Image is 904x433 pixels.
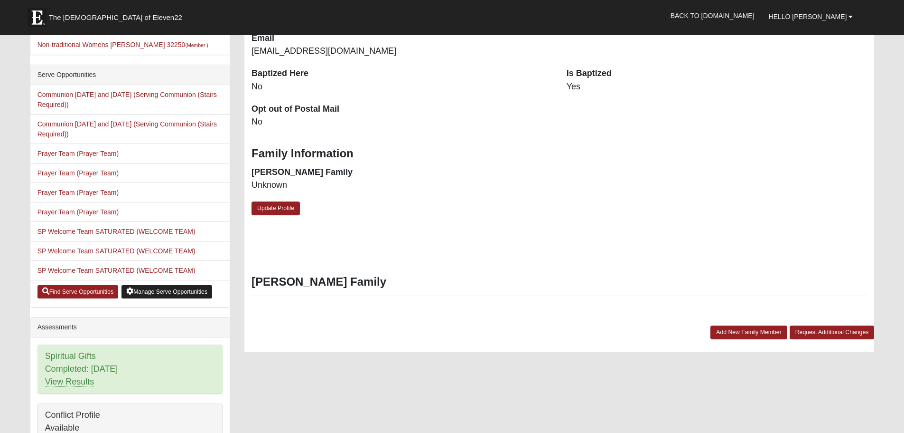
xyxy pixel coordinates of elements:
[30,318,230,337] div: Assessments
[37,228,196,235] a: SP Welcome Team SATURATED (WELCOME TEAM)
[663,4,762,28] a: Back to [DOMAIN_NAME]
[252,147,867,161] h3: Family Information
[252,45,552,58] dd: [EMAIL_ADDRESS][DOMAIN_NAME]
[252,166,552,179] dt: [PERSON_NAME] Family
[23,3,213,27] a: The [DEMOGRAPHIC_DATA] of Eleven22
[769,13,847,20] span: Hello [PERSON_NAME]
[37,267,196,274] a: SP Welcome Team SATURATED (WELCOME TEAM)
[38,345,222,394] div: Spiritual Gifts Completed: [DATE]
[252,116,552,128] dd: No
[37,150,119,157] a: Prayer Team (Prayer Team)
[252,275,867,289] h3: [PERSON_NAME] Family
[37,208,119,216] a: Prayer Team (Prayer Team)
[252,202,300,215] a: Update Profile
[49,13,182,22] span: The [DEMOGRAPHIC_DATA] of Eleven22
[37,120,217,138] a: Communion [DATE] and [DATE] (Serving Communion (Stairs Required))
[252,67,552,80] dt: Baptized Here
[37,169,119,177] a: Prayer Team (Prayer Team)
[710,326,787,339] a: Add New Family Member
[30,65,230,85] div: Serve Opportunities
[762,5,860,29] a: Hello [PERSON_NAME]
[28,8,47,27] img: Eleven22 logo
[790,326,875,339] a: Request Additional Changes
[185,42,208,48] small: (Member )
[37,91,217,108] a: Communion [DATE] and [DATE] (Serving Communion (Stairs Required))
[252,179,552,192] dd: Unknown
[121,285,212,298] a: Manage Serve Opportunities
[567,81,867,93] dd: Yes
[37,189,119,196] a: Prayer Team (Prayer Team)
[37,41,208,48] a: Non-traditional Womens [PERSON_NAME] 32250(Member )
[567,67,867,80] dt: Is Baptized
[37,285,119,298] a: Find Serve Opportunities
[252,103,552,115] dt: Opt out of Postal Mail
[252,32,552,45] dt: Email
[252,81,552,93] dd: No
[37,247,196,255] a: SP Welcome Team SATURATED (WELCOME TEAM)
[45,377,94,387] a: View Results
